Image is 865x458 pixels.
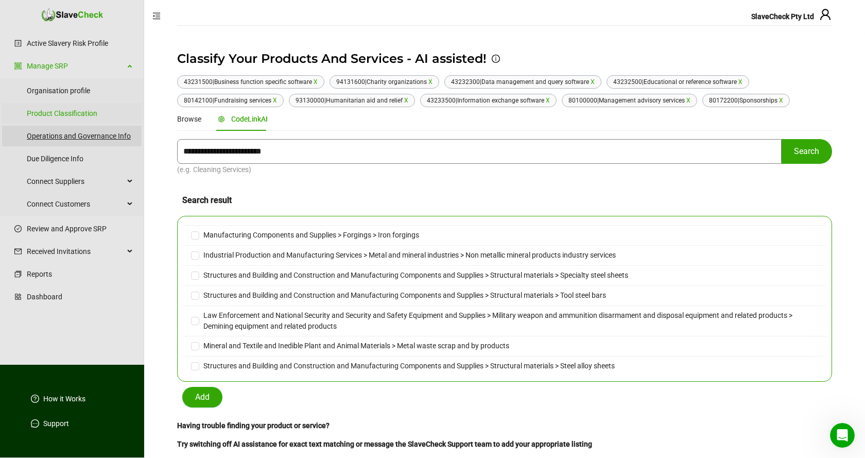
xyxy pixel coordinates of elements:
span: question-circle [31,395,39,403]
h3: Having trouble finding your product or service? [177,420,832,431]
span: Structures and Building and Construction and Manufacturing Components and Supplies > Structural m... [199,270,632,281]
span: user [819,8,832,21]
a: X [273,97,277,104]
span: Law Enforcement and National Security and Security and Safety Equipment and Supplies > Military w... [199,310,818,332]
div: 43232500 | Educational or reference software [613,77,742,87]
div: 80172200 | Sponsorships [709,95,783,106]
a: X [779,97,783,104]
span: Connect Customers [27,194,124,214]
span: group [14,62,22,70]
span: SlaveCheck Pty Ltd [751,12,814,21]
span: info-circle [492,55,500,63]
span: Mineral and Textile and Inedible Plant and Animal Materials > Metal waste scrap and by products [199,341,513,351]
a: Review and Approve SRP [27,218,133,239]
span: Connect Suppliers [27,171,124,192]
a: Due Diligence Info [27,148,133,169]
a: Product Classification [27,103,133,124]
a: Support [43,418,69,429]
a: X [546,97,550,104]
div: 93130000 | Humanitarian aid and relief [296,95,408,106]
div: 80142100 | Fundraising services [184,95,277,106]
span: message [31,419,39,428]
h1: Classify Your Products And Services - AI assisted! [177,50,832,67]
span: Add [195,391,210,403]
a: Organisation profile [27,80,133,101]
span: CodeLinkAI [231,115,268,123]
div: 94131600 | Charity organizations [336,77,432,87]
div: 43231500 | Business function specific software [184,77,318,87]
a: X [686,97,690,104]
span: Search [794,145,819,158]
a: Active Slavery Risk Profile [27,33,133,54]
a: X [314,78,318,86]
a: How it Works [43,394,85,404]
a: X [404,97,408,104]
button: Add [182,387,222,408]
span: Structures and Building and Construction and Manufacturing Components and Supplies > Structural m... [199,361,619,371]
span: open-a-i [218,115,225,123]
span: Structures and Building and Construction and Manufacturing Components and Supplies > Structural m... [199,290,610,301]
div: 43233500 | Information exchange software [427,95,550,106]
a: X [738,78,742,86]
span: Manufacturing Components and Supplies > Forgings > Iron forgings [199,230,423,241]
a: Operations and Governance Info [27,126,133,146]
span: (e.g. Cleaning Services) [177,165,251,174]
a: X [428,78,432,86]
a: Reports [27,264,133,284]
span: menu-fold [152,12,161,20]
a: Manage SRP [27,56,124,76]
iframe: Intercom live chat [830,423,855,448]
div: Browse [177,113,201,125]
div: 80100000 | Management advisory services [568,95,690,106]
span: mail [14,248,22,255]
span: Industrial Production and Manufacturing Services > Metal and mineral industries > Non metallic mi... [199,250,620,261]
button: Search [781,139,832,164]
span: Received Invitations [27,241,124,262]
a: X [591,78,595,86]
div: 43232300 | Data management and query software [451,77,595,87]
h5: Search result [182,194,827,207]
a: Dashboard [27,286,133,307]
h3: Try switching off AI assistance for exact text matching or message the SlaveCheck Support team to... [177,438,832,450]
